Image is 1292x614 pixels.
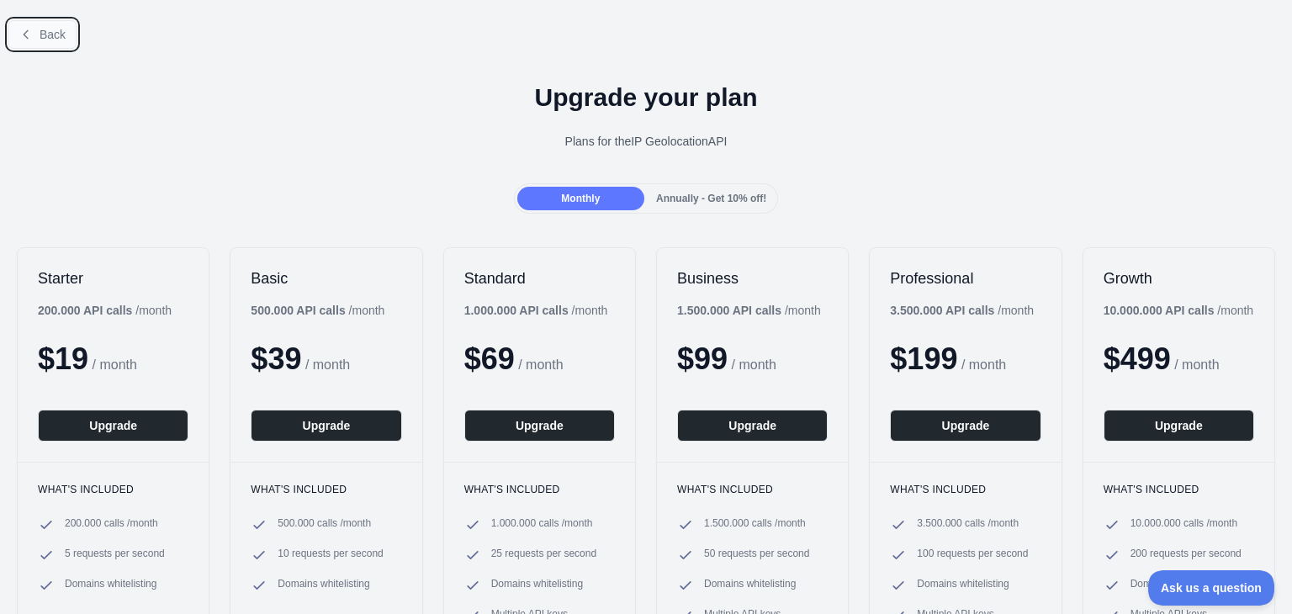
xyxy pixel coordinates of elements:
div: / month [1104,302,1254,319]
b: 10.000.000 API calls [1104,304,1215,317]
span: $ 69 [464,341,515,376]
b: 1.000.000 API calls [464,304,569,317]
h2: Standard [464,268,615,288]
h2: Business [677,268,828,288]
iframe: Toggle Customer Support [1148,570,1275,606]
b: 1.500.000 API calls [677,304,781,317]
span: $ 199 [890,341,957,376]
div: / month [464,302,608,319]
span: $ 499 [1104,341,1171,376]
h2: Growth [1104,268,1254,288]
b: 3.500.000 API calls [890,304,994,317]
span: $ 99 [677,341,728,376]
h2: Professional [890,268,1040,288]
div: / month [677,302,821,319]
div: / month [890,302,1034,319]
